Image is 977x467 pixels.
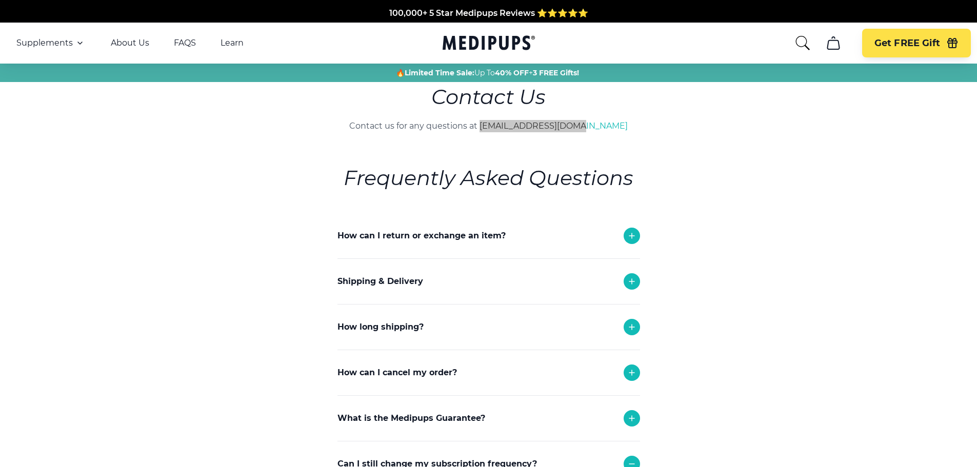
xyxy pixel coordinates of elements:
[337,367,457,379] p: How can I cancel my order?
[318,17,659,27] span: Made In The [GEOGRAPHIC_DATA] from domestic & globally sourced ingredients
[874,37,940,49] span: Get FREE Gift
[337,412,485,424] p: What is the Medipups Guarantee?
[174,38,196,48] a: FAQS
[794,35,811,51] button: search
[337,163,640,193] h6: Frequently Asked Questions
[337,275,423,288] p: Shipping & Delivery
[480,121,628,131] a: [EMAIL_ADDRESS][DOMAIN_NAME]
[16,37,86,49] button: Supplements
[337,230,506,242] p: How can I return or exchange an item?
[821,31,846,55] button: cart
[389,5,588,14] span: 100,000+ 5 Star Medipups Reviews ⭐️⭐️⭐️⭐️⭐️
[396,68,579,78] span: 🔥 Up To +
[280,120,697,132] p: Contact us for any questions at
[280,82,697,112] h1: Contact Us
[221,38,244,48] a: Learn
[337,350,640,391] div: Each order takes 1-2 business days to be delivered.
[16,38,73,48] span: Supplements
[111,38,149,48] a: About Us
[337,321,424,333] p: How long shipping?
[862,29,971,57] button: Get FREE Gift
[443,33,535,54] a: Medipups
